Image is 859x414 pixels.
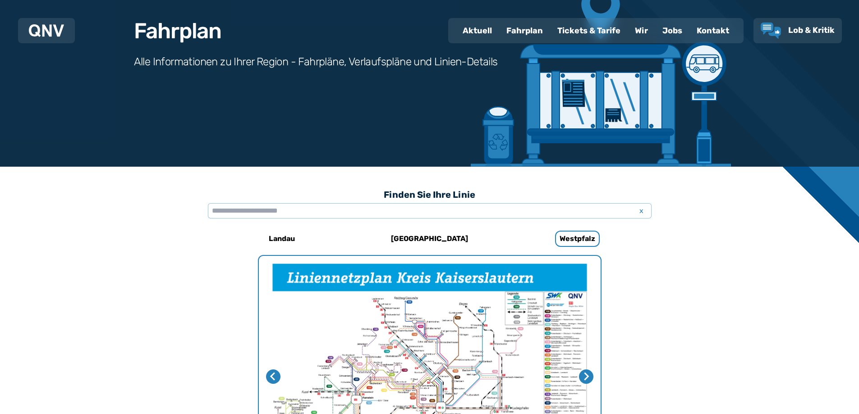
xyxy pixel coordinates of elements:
h3: Finden Sie Ihre Linie [208,185,652,205]
a: Fahrplan [499,19,550,42]
h6: Landau [265,232,299,246]
a: Tickets & Tarife [550,19,628,42]
h3: Alle Informationen zu Ihrer Region - Fahrpläne, Verlaufspläne und Linien-Details [134,55,498,69]
button: Letzte Seite [266,369,280,384]
a: Jobs [655,19,689,42]
span: x [635,205,648,216]
a: Kontakt [689,19,736,42]
h1: Fahrplan [134,20,221,42]
img: QNV Logo [29,24,64,37]
a: QNV Logo [29,22,64,40]
h6: Westpfalz [555,231,600,247]
a: Wir [628,19,655,42]
a: Aktuell [455,19,499,42]
a: Landau [222,228,342,250]
h6: [GEOGRAPHIC_DATA] [387,232,472,246]
button: Nächste Seite [579,369,593,384]
a: Lob & Kritik [761,23,835,39]
a: Westpfalz [518,228,638,250]
span: Lob & Kritik [788,25,835,35]
a: [GEOGRAPHIC_DATA] [370,228,490,250]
